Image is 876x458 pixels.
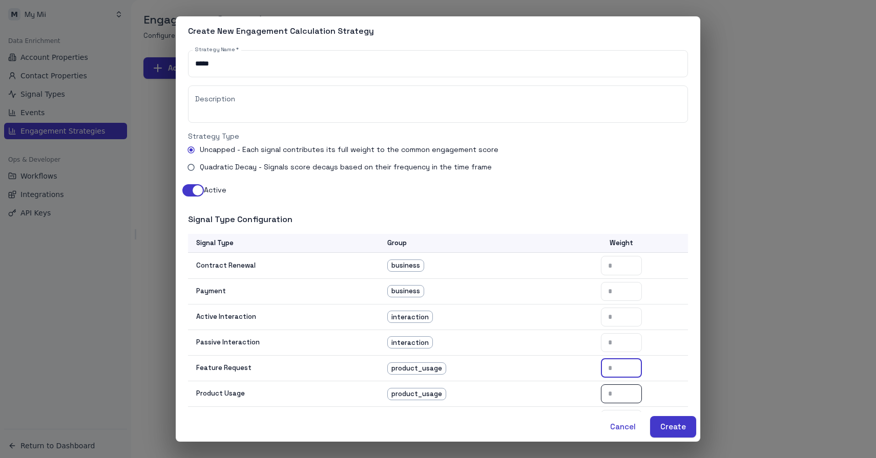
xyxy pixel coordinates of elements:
[196,261,371,271] p: Contract Renewal
[195,46,239,53] label: Strategy Name
[188,213,688,226] h6: Signal Type Configuration
[204,185,226,195] span: Active
[196,287,371,296] p: Payment
[554,234,688,253] th: Weight
[188,131,239,141] legend: Strategy Type
[379,234,554,253] th: Group
[196,312,371,322] p: Active Interaction
[388,389,446,399] span: product_usage
[196,389,371,399] p: Product Usage
[600,416,646,438] button: Cancel
[388,286,424,296] span: business
[176,16,700,46] h2: Create New Engagement Calculation Strategy
[188,234,379,253] th: Signal Type
[200,162,492,172] span: Quadratic Decay - Signals score decays based on their frequency in the time frame
[388,260,424,271] span: business
[196,363,371,373] p: Feature Request
[196,338,371,347] p: Passive Interaction
[650,416,696,438] button: Create
[388,312,432,322] span: interaction
[388,338,432,348] span: interaction
[200,144,498,155] span: Uncapped - Each signal contributes its full weight to the common engagement score
[388,363,446,374] span: product_usage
